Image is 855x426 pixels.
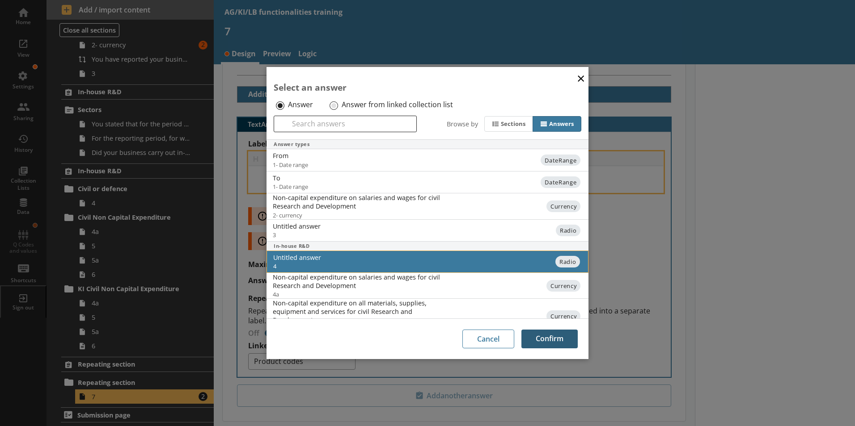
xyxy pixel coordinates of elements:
[274,81,581,93] div: Select an answer
[556,225,580,236] span: Radio
[541,155,580,166] span: DateRange
[273,174,453,182] div: To
[546,200,580,212] span: Currency
[267,140,588,150] div: Answer types
[541,176,580,188] span: DateRange
[273,299,453,324] div: Non-capital expenditure on all materials, supplies, equipment and services for civil Research and...
[273,222,453,230] div: Untitled answer
[342,100,453,109] label: Answer from linked collection list
[273,273,453,290] div: Non-capital expenditure on salaries and wages for civil Research and Development
[273,151,453,160] div: From
[273,253,453,262] div: Untitled answer
[273,193,453,210] div: Non-capital expenditure on salaries and wages for civil Research and Development
[267,241,588,251] div: In-house R&D
[462,330,514,348] button: Cancel
[273,262,436,270] span: 4
[574,68,588,88] button: Close
[555,256,580,267] span: Radio
[447,120,478,128] div: Browse by
[546,310,580,322] span: Currency
[521,330,578,348] button: Confirm
[274,116,417,132] input: Search answers
[273,290,435,298] span: 4a
[273,211,435,219] span: 2- currency
[288,100,313,109] label: Answer
[501,120,525,128] div: Sections
[273,231,435,239] span: 3
[273,161,435,169] span: 1- Date range
[273,183,435,191] span: 1- Date range
[546,280,580,292] span: Currency
[549,120,574,128] div: Answers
